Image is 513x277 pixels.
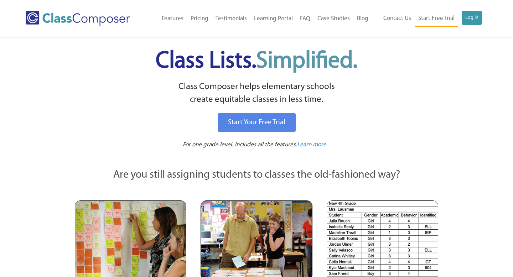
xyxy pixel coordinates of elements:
[380,11,415,26] a: Contact Us
[26,11,130,26] img: Class Composer
[462,11,482,25] a: Log In
[74,80,439,106] p: Class Composer helps elementary schools create equitable classes in less time.
[415,11,458,27] a: Start Free Trial
[250,11,296,27] a: Learning Portal
[297,141,328,150] a: Learn more.
[297,142,328,148] span: Learn more.
[146,11,372,27] nav: Header Menu
[228,119,285,126] span: Start Your Free Trial
[156,50,357,73] span: Class Lists.
[218,113,296,132] a: Start Your Free Trial
[296,11,314,27] a: FAQ
[256,50,357,73] span: Simplified.
[183,142,297,148] span: For one grade level. Includes all the features.
[314,11,353,27] a: Case Studies
[187,11,212,27] a: Pricing
[212,11,250,27] a: Testimonials
[158,11,187,27] a: Features
[75,167,438,183] p: Are you still assigning students to classes the old-fashioned way?
[353,11,372,27] a: Blog
[372,11,482,27] nav: Header Menu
